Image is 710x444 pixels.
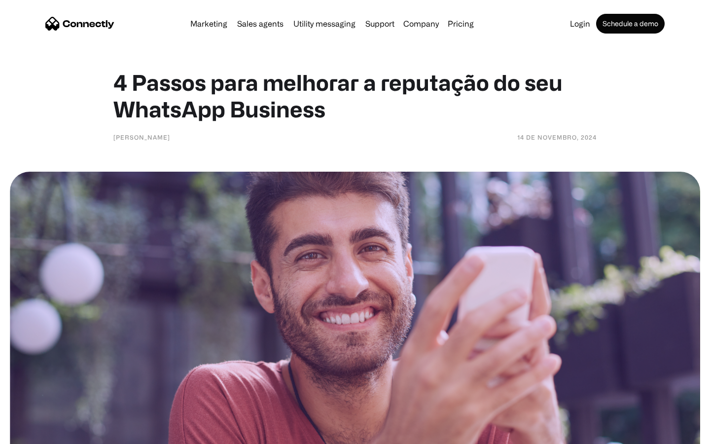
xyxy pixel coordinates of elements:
[20,427,59,441] ul: Language list
[289,20,359,28] a: Utility messaging
[444,20,478,28] a: Pricing
[596,14,665,34] a: Schedule a demo
[113,69,597,122] h1: 4 Passos para melhorar a reputação do seu WhatsApp Business
[233,20,287,28] a: Sales agents
[361,20,398,28] a: Support
[10,427,59,441] aside: Language selected: English
[186,20,231,28] a: Marketing
[566,20,594,28] a: Login
[113,132,170,142] div: [PERSON_NAME]
[403,17,439,31] div: Company
[517,132,597,142] div: 14 de novembro, 2024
